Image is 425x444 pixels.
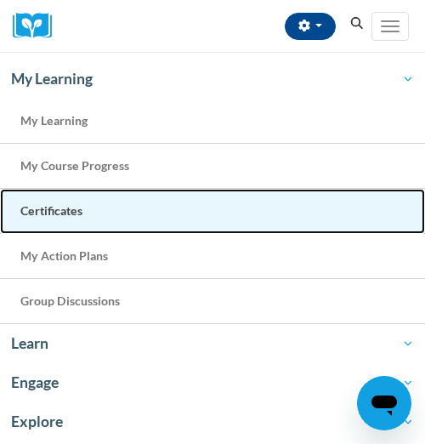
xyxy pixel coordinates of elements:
[13,13,64,39] a: Cox Campus
[11,373,414,393] span: Engage
[11,333,414,354] span: Learn
[13,13,64,39] img: Logo brand
[20,113,88,128] span: My Learning
[357,376,411,430] iframe: Button to launch messaging window
[20,203,82,218] span: Certificates
[20,158,129,173] span: My Course Progress
[285,13,336,40] button: Account Settings
[11,412,414,432] span: Explore
[20,293,120,308] span: Group Discussions
[11,69,414,89] span: My Learning
[20,248,108,263] span: My Action Plans
[344,14,370,34] button: Search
